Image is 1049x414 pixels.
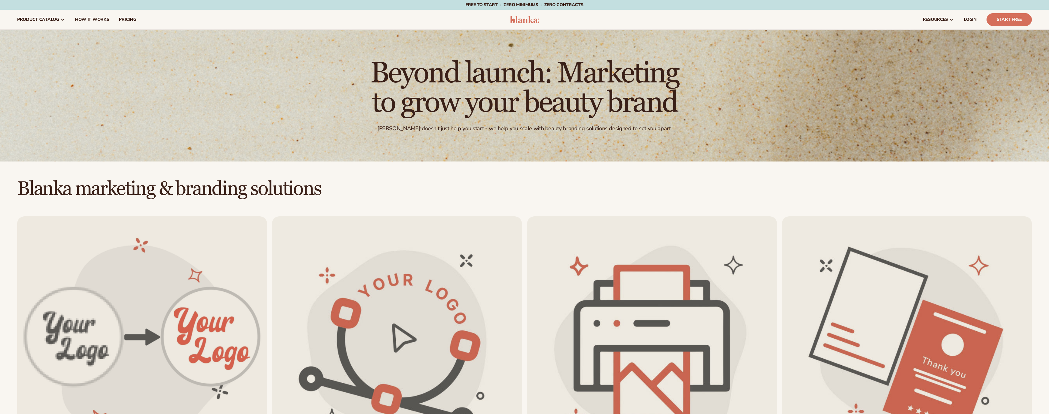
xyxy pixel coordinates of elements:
[987,13,1032,26] a: Start Free
[70,10,114,29] a: How It Works
[923,17,948,22] span: resources
[377,125,672,132] div: [PERSON_NAME] doesn't just help you start - we help you scale with beauty branding solutions desi...
[356,59,693,118] h1: Beyond launch: Marketing to grow your beauty brand
[114,10,141,29] a: pricing
[959,10,982,29] a: LOGIN
[12,10,70,29] a: product catalog
[964,17,977,22] span: LOGIN
[17,17,59,22] span: product catalog
[466,2,583,8] span: Free to start · ZERO minimums · ZERO contracts
[75,17,109,22] span: How It Works
[119,17,136,22] span: pricing
[918,10,959,29] a: resources
[510,16,539,23] img: logo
